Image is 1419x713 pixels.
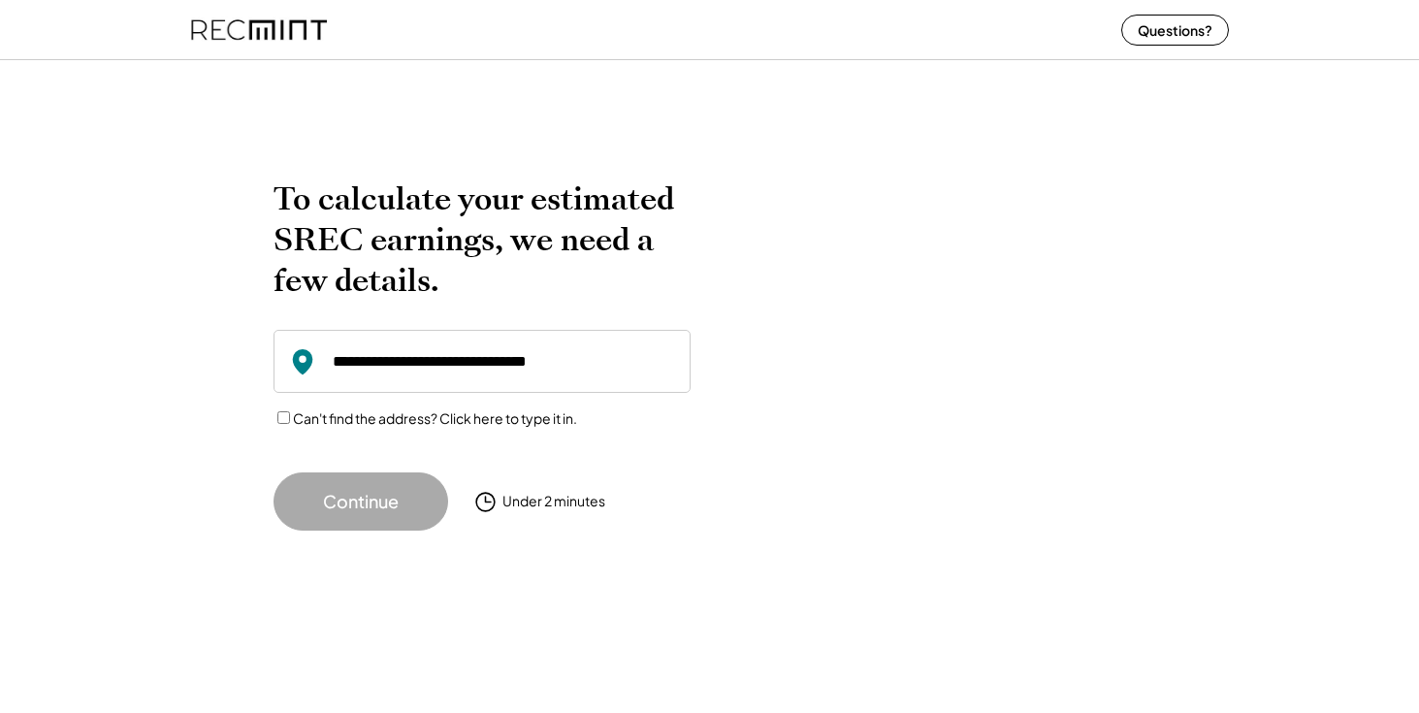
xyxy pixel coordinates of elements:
[739,178,1117,490] img: yH5BAEAAAAALAAAAAABAAEAAAIBRAA7
[191,4,327,55] img: recmint-logotype%403x%20%281%29.jpeg
[502,492,605,511] div: Under 2 minutes
[293,409,577,427] label: Can't find the address? Click here to type it in.
[274,178,691,301] h2: To calculate your estimated SREC earnings, we need a few details.
[1121,15,1229,46] button: Questions?
[274,472,448,531] button: Continue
